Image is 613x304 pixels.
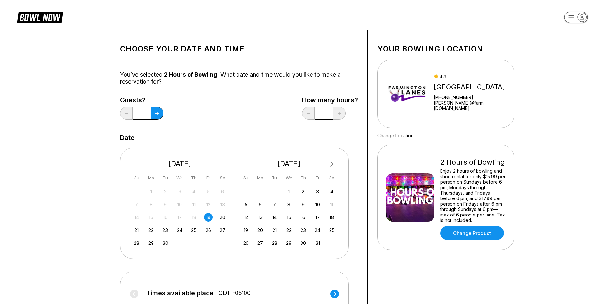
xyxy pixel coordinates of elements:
div: Choose Wednesday, October 29th, 2025 [284,239,293,247]
div: Choose Thursday, September 25th, 2025 [190,226,198,235]
div: 4.8 [434,74,511,79]
div: Sa [328,173,336,182]
div: Choose Saturday, October 4th, 2025 [328,187,336,196]
h1: Your bowling location [377,44,514,53]
div: Choose Tuesday, October 21st, 2025 [270,226,279,235]
span: 2 Hours of Bowling [164,71,217,78]
div: Su [132,173,141,182]
div: Choose Monday, October 6th, 2025 [256,200,265,209]
div: Tu [270,173,279,182]
div: Choose Tuesday, October 14th, 2025 [270,213,279,222]
div: Choose Thursday, October 9th, 2025 [299,200,308,209]
span: CDT -05:00 [218,290,251,297]
div: Not available Friday, September 5th, 2025 [204,187,213,196]
div: Not available Friday, September 12th, 2025 [204,200,213,209]
div: [PHONE_NUMBER] [434,95,511,100]
div: Enjoy 2 hours of bowling and shoe rental for only $15.99 per person on Sundays before 6 pm, Monda... [440,168,506,223]
div: Choose Thursday, October 16th, 2025 [299,213,308,222]
div: Th [190,173,198,182]
div: Choose Friday, October 24th, 2025 [313,226,322,235]
div: You’ve selected ! What date and time would you like to make a reservation for? [120,71,358,85]
div: month 2025-10 [241,187,337,247]
div: Th [299,173,308,182]
div: [GEOGRAPHIC_DATA] [434,83,511,91]
div: Not available Thursday, September 11th, 2025 [190,200,198,209]
div: Not available Tuesday, September 9th, 2025 [161,200,170,209]
button: Next Month [327,159,337,170]
div: Choose Monday, October 20th, 2025 [256,226,265,235]
div: Choose Friday, October 17th, 2025 [313,213,322,222]
div: Choose Monday, October 27th, 2025 [256,239,265,247]
label: Guests? [120,97,163,104]
div: Choose Sunday, September 21st, 2025 [132,226,141,235]
div: Choose Thursday, October 30th, 2025 [299,239,308,247]
div: Choose Friday, October 31st, 2025 [313,239,322,247]
a: [PERSON_NAME]@farm...[DOMAIN_NAME] [434,100,511,111]
div: Tu [161,173,170,182]
div: month 2025-09 [132,187,228,247]
div: Choose Saturday, September 27th, 2025 [218,226,227,235]
div: Choose Saturday, October 11th, 2025 [328,200,336,209]
div: Sa [218,173,227,182]
h1: Choose your Date and time [120,44,358,53]
div: Choose Saturday, October 25th, 2025 [328,226,336,235]
div: Choose Friday, October 3rd, 2025 [313,187,322,196]
div: Choose Sunday, September 28th, 2025 [132,239,141,247]
div: Choose Tuesday, September 30th, 2025 [161,239,170,247]
span: Times available place [146,290,214,297]
div: Not available Saturday, September 13th, 2025 [218,200,227,209]
div: Choose Sunday, October 26th, 2025 [242,239,250,247]
img: Farmington Lanes [386,70,428,118]
div: Fr [204,173,213,182]
div: Choose Wednesday, October 15th, 2025 [284,213,293,222]
div: [DATE] [130,160,230,168]
div: Choose Saturday, September 20th, 2025 [218,213,227,222]
label: Date [120,134,135,141]
div: Fr [313,173,322,182]
div: Choose Thursday, October 2nd, 2025 [299,187,308,196]
div: Choose Tuesday, October 28th, 2025 [270,239,279,247]
div: Not available Thursday, September 4th, 2025 [190,187,198,196]
div: Not available Monday, September 1st, 2025 [147,187,155,196]
div: Not available Tuesday, September 2nd, 2025 [161,187,170,196]
div: Mo [147,173,155,182]
div: 2 Hours of Bowling [440,158,506,167]
a: Change Product [440,226,504,240]
div: Choose Wednesday, September 24th, 2025 [175,226,184,235]
div: [DATE] [239,160,339,168]
div: Choose Wednesday, October 8th, 2025 [284,200,293,209]
label: How many hours? [302,97,358,104]
img: 2 Hours of Bowling [386,173,434,222]
div: Mo [256,173,265,182]
div: We [284,173,293,182]
div: Not available Wednesday, September 10th, 2025 [175,200,184,209]
div: Not available Wednesday, September 3rd, 2025 [175,187,184,196]
div: Choose Monday, September 22nd, 2025 [147,226,155,235]
div: Not available Sunday, September 14th, 2025 [132,213,141,222]
div: Choose Tuesday, September 23rd, 2025 [161,226,170,235]
div: Choose Friday, September 19th, 2025 [204,213,213,222]
div: We [175,173,184,182]
div: Choose Monday, September 29th, 2025 [147,239,155,247]
div: Choose Tuesday, October 7th, 2025 [270,200,279,209]
div: Choose Wednesday, October 1st, 2025 [284,187,293,196]
div: Choose Friday, September 26th, 2025 [204,226,213,235]
div: Choose Sunday, October 19th, 2025 [242,226,250,235]
div: Not available Saturday, September 6th, 2025 [218,187,227,196]
div: Not available Monday, September 8th, 2025 [147,200,155,209]
div: Choose Saturday, October 18th, 2025 [328,213,336,222]
div: Choose Sunday, October 5th, 2025 [242,200,250,209]
div: Choose Friday, October 10th, 2025 [313,200,322,209]
div: Not available Tuesday, September 16th, 2025 [161,213,170,222]
div: Not available Thursday, September 18th, 2025 [190,213,198,222]
div: Not available Monday, September 15th, 2025 [147,213,155,222]
div: Not available Wednesday, September 17th, 2025 [175,213,184,222]
div: Choose Thursday, October 23rd, 2025 [299,226,308,235]
div: Choose Sunday, October 12th, 2025 [242,213,250,222]
div: Choose Wednesday, October 22nd, 2025 [284,226,293,235]
div: Choose Monday, October 13th, 2025 [256,213,265,222]
a: Change Location [377,133,413,138]
div: Su [242,173,250,182]
div: Not available Sunday, September 7th, 2025 [132,200,141,209]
